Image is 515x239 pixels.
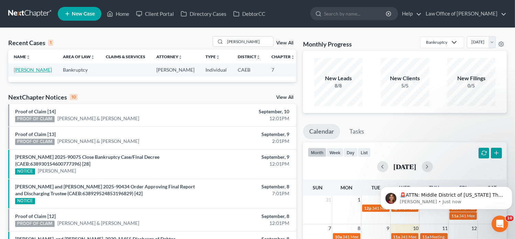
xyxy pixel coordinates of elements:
[394,163,416,170] h2: [DATE]
[328,224,332,232] span: 7
[178,55,182,59] i: unfold_more
[15,139,55,145] div: PROOF OF CLAIM
[63,54,95,59] a: Area of Lawunfold_more
[371,185,380,190] span: Tue
[358,148,371,157] button: list
[426,39,447,45] div: Bankruptcy
[202,190,289,197] div: 7:01PM
[256,55,260,59] i: unfold_more
[422,8,506,20] a: Law Office of [PERSON_NAME]
[271,54,295,59] a: Chapterunfold_more
[325,196,332,204] span: 31
[48,40,53,46] div: 1
[15,184,195,196] a: [PERSON_NAME] and [PERSON_NAME] 2025-90434 Order Approving Final Report and Discharging Trustee (...
[156,54,182,59] a: Attorneyunfold_more
[357,196,361,204] span: 1
[506,216,514,221] span: 10
[57,138,139,145] a: [PERSON_NAME] & [PERSON_NAME]
[133,8,177,20] a: Client Portal
[341,185,353,190] span: Mon
[57,115,139,122] a: [PERSON_NAME] & [PERSON_NAME]
[70,94,78,100] div: 10
[291,55,295,59] i: unfold_more
[364,206,371,211] span: 12p
[202,183,289,190] div: September, 8
[14,67,52,73] a: [PERSON_NAME]
[14,54,30,59] a: Nameunfold_more
[381,74,429,82] div: New Clients
[303,124,340,139] a: Calendar
[15,213,56,219] a: Proof of Claim [12]
[202,213,289,220] div: September, 8
[326,148,344,157] button: week
[441,224,448,232] span: 11
[399,8,422,20] a: Help
[103,8,133,20] a: Home
[202,108,289,115] div: September, 10
[72,11,95,17] span: New Case
[100,50,151,63] th: Claims & Services
[378,172,515,220] iframe: Intercom notifications message
[202,131,289,138] div: September, 9
[313,185,323,190] span: Sun
[15,108,56,114] a: Proof of Claim [14]
[202,160,289,167] div: 12:01PM
[57,63,100,76] td: Bankruptcy
[314,82,362,89] div: 8/8
[381,82,429,89] div: 5/5
[314,74,362,82] div: New Leads
[15,198,35,204] div: NOTICE
[276,95,293,100] a: View All
[447,82,495,89] div: 0/5
[276,41,293,45] a: View All
[15,131,56,137] a: Proof of Claim [13]
[8,39,53,47] div: Recent Cases
[205,54,220,59] a: Typeunfold_more
[303,40,352,48] h3: Monthly Progress
[26,55,30,59] i: unfold_more
[15,116,55,122] div: PROOF OF CLAIM
[15,221,55,227] div: PROOF OF CLAIM
[91,55,95,59] i: unfold_more
[412,224,419,232] span: 10
[266,63,300,76] td: 7
[357,224,361,232] span: 8
[57,220,139,227] a: [PERSON_NAME] & [PERSON_NAME]
[202,138,289,145] div: 2:01PM
[225,37,273,46] input: Search by name...
[372,206,462,211] span: 341 Meeting for Cariss Milano & [PERSON_NAME]
[471,224,478,232] span: 12
[343,124,370,139] a: Tasks
[38,167,76,174] a: [PERSON_NAME]
[238,54,260,59] a: Districtunfold_more
[200,63,232,76] td: Individual
[8,93,78,101] div: NextChapter Notices
[202,220,289,227] div: 12:01PM
[202,115,289,122] div: 12:01PM
[386,224,390,232] span: 9
[344,148,358,157] button: day
[492,216,508,232] iframe: Intercom live chat
[177,8,230,20] a: Directory Cases
[202,154,289,160] div: September, 9
[232,63,266,76] td: CAEB
[447,74,495,82] div: New Filings
[15,168,35,175] div: NOTICE
[151,63,200,76] td: [PERSON_NAME]
[230,8,269,20] a: DebtorCC
[216,55,220,59] i: unfold_more
[308,148,326,157] button: month
[15,154,159,167] a: [PERSON_NAME] 2025-90075 Close Bankruptcy Case/Final Decree (CAEB:638930154600777396) [28]
[324,7,387,20] input: Search by name...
